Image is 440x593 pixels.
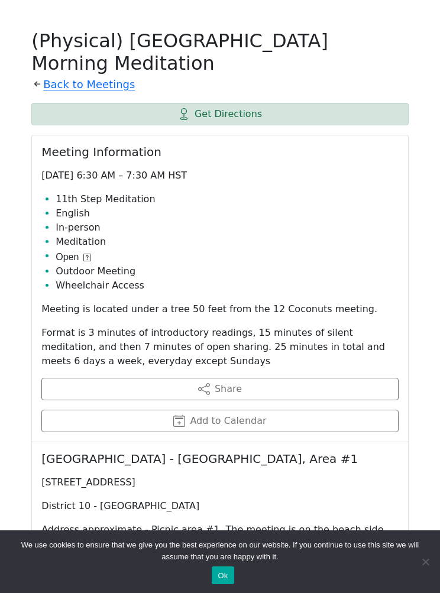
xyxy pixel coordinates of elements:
[419,556,431,568] span: No
[41,326,399,368] p: Format is 3 minutes of introductory readings, 15 minutes of silent meditation, and then 7 minutes...
[41,499,399,513] p: District 10 - [GEOGRAPHIC_DATA]
[41,302,399,316] p: Meeting is located under a tree 50 feet from the 12 Coconuts meeting.
[41,410,399,432] button: Add to Calendar
[31,30,409,75] h1: (Physical) [GEOGRAPHIC_DATA] Morning Meditation
[41,378,399,400] button: Share
[56,278,399,293] li: Wheelchair Access
[56,221,399,235] li: In-person
[56,206,399,221] li: English
[41,168,399,183] p: [DATE] 6:30 AM – 7:30 AM HST
[56,264,399,278] li: Outdoor Meeting
[41,523,399,551] p: Address approximate - Picnic area #1. The meeting is on the beach side, about 100 yards Diamond H...
[41,452,399,466] h2: [GEOGRAPHIC_DATA] - [GEOGRAPHIC_DATA], Area #1
[43,75,135,94] a: Back to Meetings
[41,145,399,159] h2: Meeting Information
[56,192,399,206] li: 11th Step Meditation
[56,250,79,264] span: Open
[31,103,409,125] a: Get Directions
[41,475,399,490] p: [STREET_ADDRESS]
[18,539,422,563] span: We use cookies to ensure that we give you the best experience on our website. If you continue to ...
[212,566,234,584] button: Ok
[56,250,91,264] button: Open
[56,235,399,249] li: Meditation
